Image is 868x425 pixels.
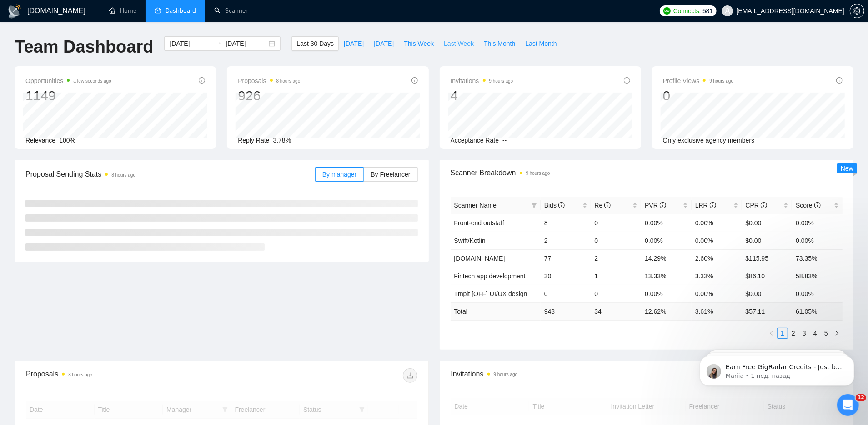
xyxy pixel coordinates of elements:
td: $0.00 [742,232,793,249]
a: 4 [810,328,820,338]
td: 0.00% [641,285,692,302]
span: info-circle [836,77,843,84]
div: 4 [451,87,513,104]
li: 1 [777,328,788,339]
td: 0.00% [692,285,742,302]
div: 0 [663,87,734,104]
td: $0.00 [742,285,793,302]
a: searchScanner [214,7,248,15]
span: right [834,331,840,336]
span: Last Month [525,39,557,49]
span: Last 30 Days [296,39,334,49]
span: CPR [746,202,767,209]
td: 0 [541,285,591,302]
span: This Week [404,39,434,49]
span: -- [502,137,507,144]
h1: Team Dashboard [15,36,153,58]
iframe: Intercom live chat [837,394,859,416]
li: Previous Page [766,328,777,339]
span: Scanner Breakdown [451,167,843,178]
button: setting [850,4,864,18]
button: This Month [479,36,520,51]
input: End date [226,39,267,49]
img: logo [7,4,22,19]
td: 2 [591,249,642,267]
span: 3.78% [273,137,291,144]
time: 8 hours ago [111,173,135,178]
button: [DATE] [369,36,399,51]
span: Re [595,202,611,209]
time: 8 hours ago [68,372,92,377]
td: 13.33% [641,267,692,285]
div: 926 [238,87,300,104]
time: 9 hours ago [526,171,550,176]
a: 1 [778,328,788,338]
span: info-circle [604,202,611,208]
td: 2 [541,232,591,249]
td: 943 [541,302,591,320]
span: info-circle [761,202,767,208]
button: This Week [399,36,439,51]
span: info-circle [660,202,666,208]
span: swap-right [215,40,222,47]
span: Dashboard [166,7,196,15]
span: New [841,165,853,172]
iframe: Intercom notifications сообщение [686,337,868,400]
span: Profile Views [663,75,734,86]
time: a few seconds ago [73,79,111,84]
span: Score [796,202,820,209]
td: 12.62 % [641,302,692,320]
span: Proposal Sending Stats [25,168,315,180]
span: info-circle [710,202,716,208]
td: 14.29% [641,249,692,267]
td: 77 [541,249,591,267]
li: 4 [810,328,821,339]
img: upwork-logo.png [663,7,671,15]
a: Swift/Kotlin [454,237,486,244]
a: 3 [799,328,809,338]
span: [DATE] [344,39,364,49]
td: 0.00% [692,232,742,249]
td: 0.00% [641,214,692,232]
a: [DOMAIN_NAME] [454,255,505,262]
span: filter [532,203,537,208]
button: Last Month [520,36,562,51]
span: info-circle [199,77,205,84]
button: Last 30 Days [291,36,339,51]
time: 9 hours ago [489,79,513,84]
input: Start date [170,39,211,49]
td: 0.00% [792,232,843,249]
span: setting [850,7,864,15]
span: Invitations [451,368,843,380]
a: setting [850,7,864,15]
span: to [215,40,222,47]
td: 0.00% [641,232,692,249]
span: Last Week [444,39,474,49]
td: $86.10 [742,267,793,285]
span: Invitations [451,75,513,86]
td: 3.61 % [692,302,742,320]
span: info-circle [814,202,821,208]
time: 8 hours ago [276,79,301,84]
li: 2 [788,328,799,339]
span: Scanner Name [454,202,497,209]
span: info-circle [624,77,630,84]
button: left [766,328,777,339]
span: left [769,331,774,336]
li: 3 [799,328,810,339]
td: Total [451,302,541,320]
span: Acceptance Rate [451,137,499,144]
td: 0 [591,214,642,232]
span: Proposals [238,75,300,86]
span: By Freelancer [371,171,410,178]
td: 58.83% [792,267,843,285]
span: filter [530,198,539,212]
td: 34 [591,302,642,320]
a: homeHome [109,7,136,15]
span: Reply Rate [238,137,269,144]
span: PVR [645,202,666,209]
button: Last Week [439,36,479,51]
